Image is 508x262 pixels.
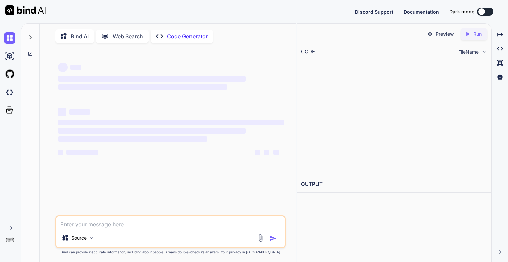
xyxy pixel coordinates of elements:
[71,32,89,40] p: Bind AI
[70,65,81,70] span: ‌
[58,128,246,134] span: ‌
[270,235,277,242] img: icon
[58,84,227,90] span: ‌
[5,5,46,15] img: Bind AI
[273,150,279,155] span: ‌
[481,49,487,55] img: chevron down
[58,150,63,155] span: ‌
[55,250,285,255] p: Bind can provide inaccurate information, including about people. Always double-check its answers....
[58,63,68,72] span: ‌
[58,136,207,142] span: ‌
[436,31,454,37] p: Preview
[301,48,315,56] div: CODE
[264,150,269,155] span: ‌
[355,9,393,15] span: Discord Support
[4,50,15,62] img: ai-studio
[4,87,15,98] img: darkCloudIdeIcon
[58,108,66,116] span: ‌
[297,176,491,192] h2: OUTPUT
[4,32,15,44] img: chat
[473,31,482,37] p: Run
[167,32,208,40] p: Code Generator
[427,31,433,37] img: preview
[69,109,90,115] span: ‌
[66,150,98,155] span: ‌
[58,120,284,125] span: ‌
[458,49,479,55] span: FileName
[404,9,439,15] span: Documentation
[89,235,94,241] img: Pick Models
[257,234,264,242] img: attachment
[4,68,15,80] img: githubLight
[113,32,143,40] p: Web Search
[58,76,246,82] span: ‌
[355,8,393,15] button: Discord Support
[255,150,260,155] span: ‌
[449,8,474,15] span: Dark mode
[404,8,439,15] button: Documentation
[71,234,87,241] p: Source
